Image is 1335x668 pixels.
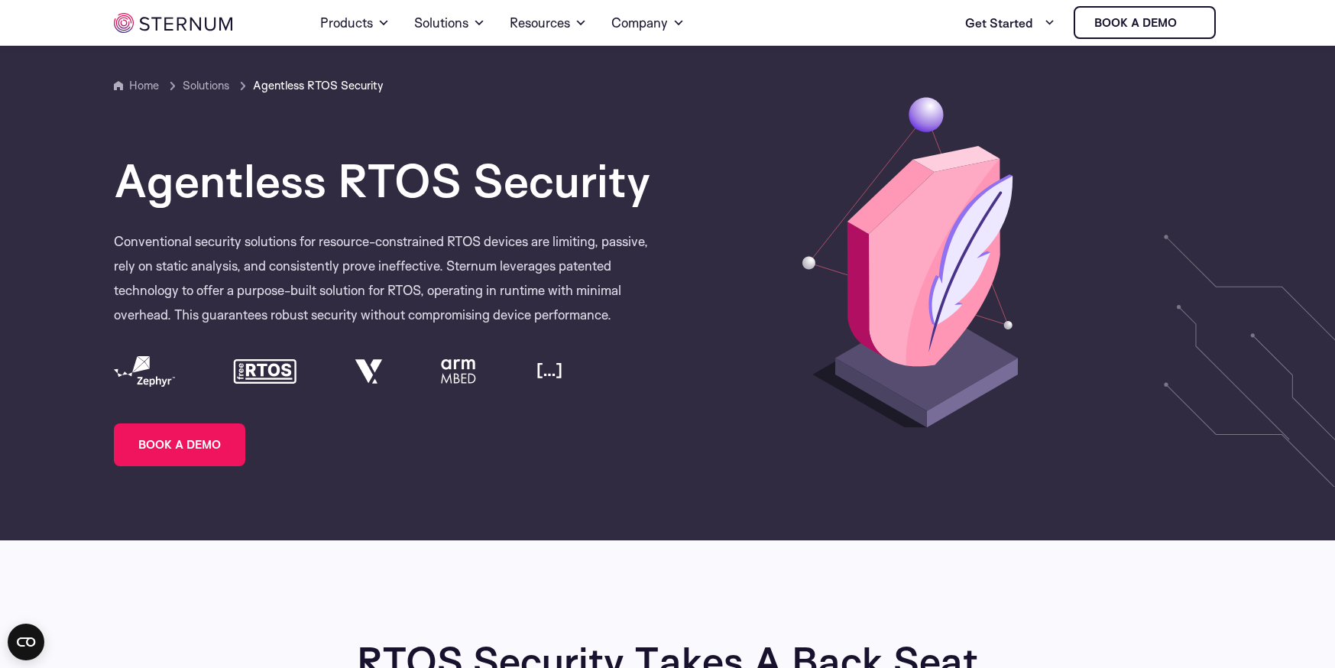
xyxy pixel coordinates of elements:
p: Conventional security solutions for resource-constrained RTOS devices are limiting, passive, rely... [114,229,668,399]
span: Agentless RTOS Security [253,76,383,95]
a: Book a demo [1074,6,1216,39]
img: sternum iot [1183,17,1195,29]
a: Company [611,2,685,44]
a: Home [129,78,159,92]
a: Resources [510,2,587,44]
a: Get Started [965,8,1055,38]
img: embedded rtos platforms [114,327,565,399]
button: Open CMP widget [8,624,44,660]
img: sternum iot [114,13,232,33]
img: Agentless RTOS Security [798,94,1036,433]
a: BOOK A DEMO [114,423,245,466]
h1: Agentless RTOS Security [114,156,668,205]
a: Products [320,2,390,44]
a: Solutions [414,2,485,44]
